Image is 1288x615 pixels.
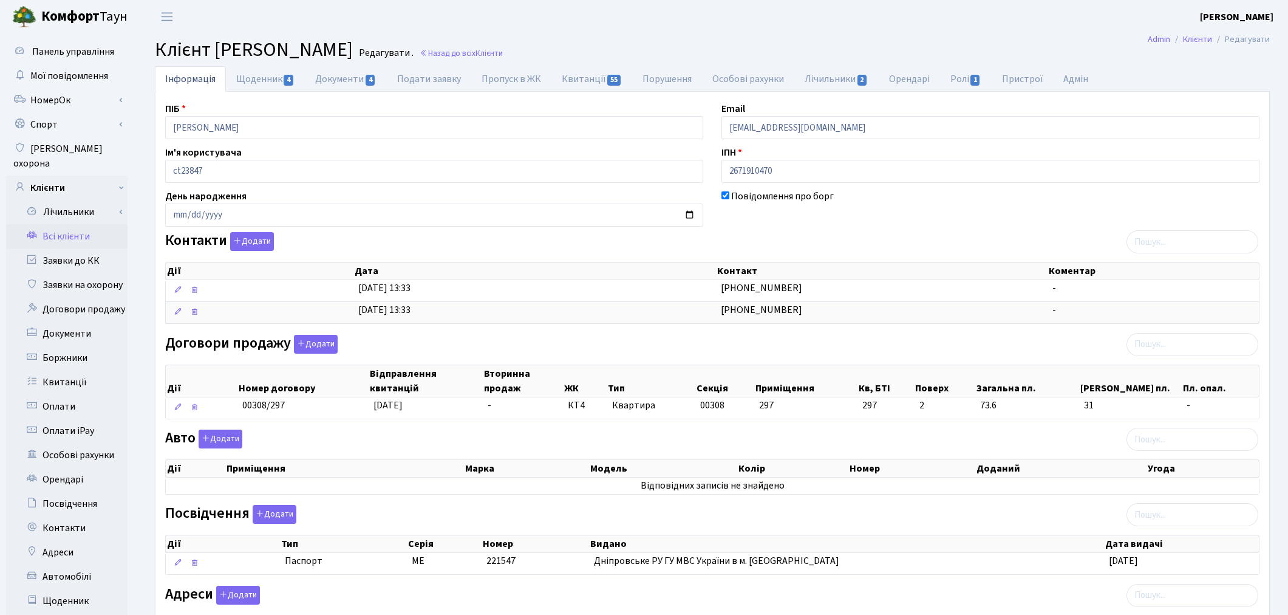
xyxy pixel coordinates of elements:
span: Таун [41,7,128,27]
span: МЕ [412,554,424,568]
span: [DATE] 13:33 [358,303,411,317]
a: Адреси [6,540,128,565]
span: [PHONE_NUMBER] [721,303,802,317]
th: Приміщення [225,460,464,477]
span: 297 [759,399,774,412]
button: Авто [199,430,242,448]
span: [DATE] [1109,554,1138,568]
label: Контакти [165,232,274,251]
a: [PERSON_NAME] [1200,10,1273,24]
a: Клієнти [1183,33,1212,46]
a: Додати [196,428,242,449]
a: Додати [291,332,338,354]
label: Повідомлення про борг [731,189,834,204]
label: Авто [165,430,242,448]
span: [DATE] [373,399,403,412]
nav: breadcrumb [1130,27,1288,52]
label: Посвідчення [165,505,296,524]
th: Відправлення квитанцій [369,365,483,397]
a: Подати заявку [387,66,471,92]
input: Пошук... [1126,584,1258,607]
th: Дії [166,365,237,397]
button: Договори продажу [294,335,338,354]
span: 55 [607,75,621,86]
label: Ім'я користувача [165,145,242,160]
button: Контакти [230,232,274,251]
small: Редагувати . [356,47,414,59]
a: Admin [1148,33,1170,46]
img: logo.png [12,5,36,29]
th: Модель [589,460,737,477]
a: Додати [213,583,260,605]
a: Заявки до КК [6,249,128,273]
a: Адмін [1053,66,1099,92]
th: Номер договору [237,365,369,397]
th: Тип [607,365,695,397]
td: Відповідних записів не знайдено [166,478,1259,494]
span: Дніпровське РУ ГУ МВС України в м. [GEOGRAPHIC_DATA] [594,554,839,568]
th: Марка [464,460,589,477]
label: ПІБ [165,101,186,116]
th: Номер [848,460,975,477]
label: ІПН [721,145,742,160]
span: 2 [857,75,867,86]
a: Додати [227,230,274,252]
a: Всі клієнти [6,224,128,249]
span: 297 [862,399,909,413]
a: Пропуск в ЖК [471,66,551,92]
th: Дії [166,460,225,477]
span: КТ4 [568,399,602,413]
input: Пошук... [1126,428,1258,451]
span: 2 [919,399,970,413]
span: Квартира [612,399,690,413]
span: 4 [366,75,375,86]
button: Адреси [216,586,260,605]
li: Редагувати [1212,33,1270,46]
label: Email [721,101,745,116]
a: Квитанції [551,66,632,92]
b: Комфорт [41,7,100,26]
th: Секція [695,365,754,397]
a: Документи [6,321,128,346]
a: Лічильники [14,200,128,224]
span: Панель управління [32,45,114,58]
a: Мої повідомлення [6,64,128,88]
th: Контакт [716,263,1048,280]
th: ЖК [563,365,607,397]
th: Загальна пл. [975,365,1080,397]
span: - [488,399,491,412]
a: Договори продажу [6,297,128,321]
span: 1 [970,75,980,86]
label: День народження [165,189,247,204]
a: Орендарі [6,467,128,492]
span: - [1052,303,1056,317]
a: Автомобілі [6,565,128,589]
th: Поверх [914,365,975,397]
input: Пошук... [1126,333,1258,356]
a: Посвідчення [6,492,128,516]
th: Тип [280,535,407,552]
a: Пристрої [992,66,1053,92]
a: Інформація [155,66,226,92]
a: Контакти [6,516,128,540]
label: Договори продажу [165,335,338,354]
a: Особові рахунки [6,443,128,467]
a: Документи [305,66,386,92]
th: Видано [589,535,1104,552]
span: 31 [1084,399,1176,413]
th: Дата [353,263,716,280]
th: Угода [1147,460,1259,477]
a: Додати [250,503,296,524]
a: Порушення [632,66,702,92]
span: Клієнт [PERSON_NAME] [155,36,353,64]
th: Серія [407,535,482,552]
th: Колір [737,460,848,477]
button: Переключити навігацію [152,7,182,27]
span: 221547 [486,554,516,568]
span: 73.6 [980,399,1075,413]
a: [PERSON_NAME] охорона [6,137,128,176]
a: Щоденник [226,66,305,92]
a: Клієнти [6,176,128,200]
span: [DATE] 13:33 [358,281,411,295]
th: Коментар [1048,263,1259,280]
